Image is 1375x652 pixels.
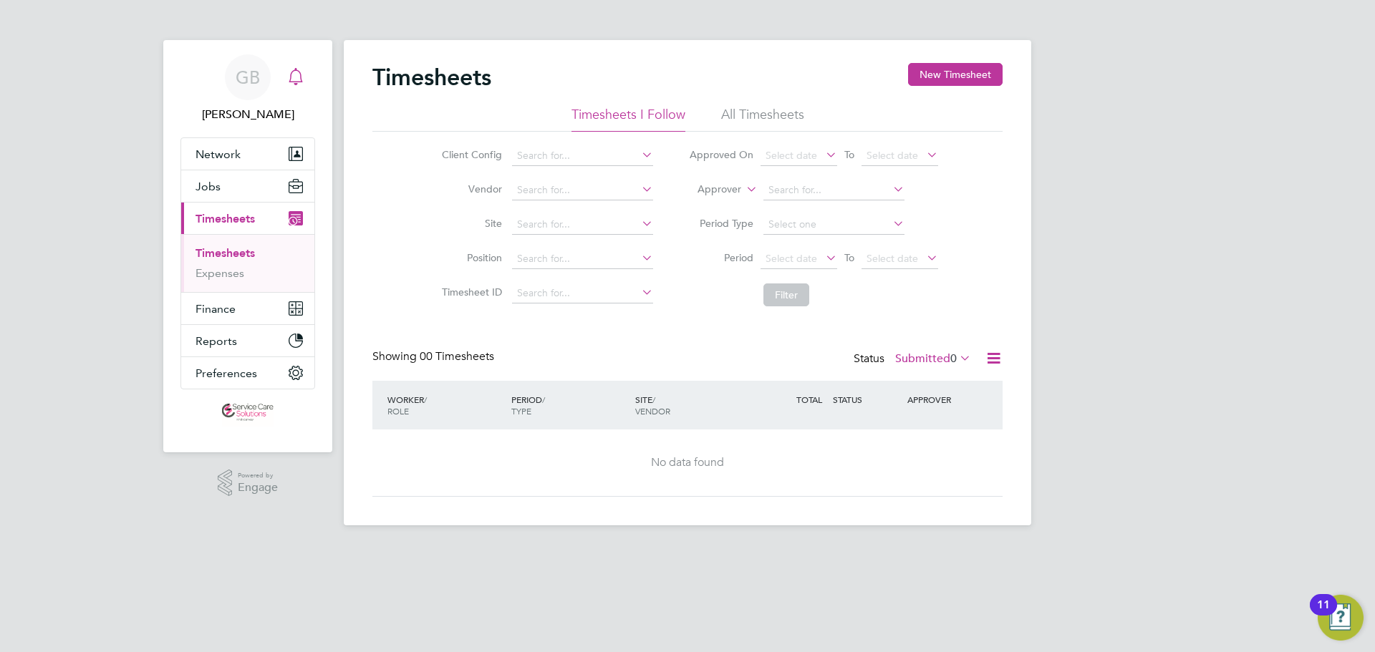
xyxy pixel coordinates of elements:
[763,215,904,235] input: Select one
[1317,605,1330,623] div: 11
[238,482,278,494] span: Engage
[196,266,244,280] a: Expenses
[180,106,315,123] span: Gemma Baxter
[867,252,918,265] span: Select date
[438,148,502,161] label: Client Config
[689,148,753,161] label: Approved On
[196,147,241,161] span: Network
[238,469,278,482] span: Powered by
[766,252,817,265] span: Select date
[542,394,545,405] span: /
[438,251,502,264] label: Position
[854,349,974,369] div: Status
[689,251,753,264] label: Period
[652,394,655,405] span: /
[387,455,988,470] div: No data found
[512,180,653,200] input: Search for...
[236,68,260,87] span: GB
[677,183,741,197] label: Approver
[180,404,315,427] a: Go to home page
[763,283,809,306] button: Filter
[163,40,332,452] nav: Main navigation
[181,203,314,234] button: Timesheets
[512,215,653,235] input: Search for...
[196,302,236,316] span: Finance
[181,357,314,389] button: Preferences
[372,349,497,364] div: Showing
[181,170,314,202] button: Jobs
[181,325,314,356] button: Reports
[196,334,237,348] span: Reports
[181,293,314,324] button: Finance
[512,146,653,166] input: Search for...
[840,145,859,164] span: To
[438,217,502,230] label: Site
[689,217,753,230] label: Period Type
[181,138,314,170] button: Network
[763,180,904,200] input: Search for...
[511,405,531,417] span: TYPE
[796,394,822,405] span: TOTAL
[950,351,957,366] span: 0
[372,63,491,92] h2: Timesheets
[512,283,653,303] input: Search for...
[508,386,632,424] div: PERIOD
[1318,595,1364,641] button: Open Resource Center, 11 new notifications
[196,212,255,225] span: Timesheets
[196,180,221,193] span: Jobs
[387,405,409,417] span: ROLE
[512,249,653,269] input: Search for...
[438,286,502,298] label: Timesheet ID
[420,349,494,364] span: 00 Timesheets
[218,469,279,497] a: Powered byEngage
[721,106,804,132] li: All Timesheets
[635,405,670,417] span: VENDOR
[424,394,427,405] span: /
[384,386,508,424] div: WORKER
[196,246,255,260] a: Timesheets
[632,386,756,424] div: SITE
[438,183,502,195] label: Vendor
[222,404,274,427] img: athona-logo-retina.png
[895,351,971,366] label: Submitted
[840,248,859,267] span: To
[867,149,918,162] span: Select date
[181,234,314,292] div: Timesheets
[766,149,817,162] span: Select date
[908,63,1003,86] button: New Timesheet
[196,366,257,380] span: Preferences
[180,54,315,123] a: GB[PERSON_NAME]
[571,106,685,132] li: Timesheets I Follow
[904,386,978,412] div: APPROVER
[829,386,904,412] div: STATUS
